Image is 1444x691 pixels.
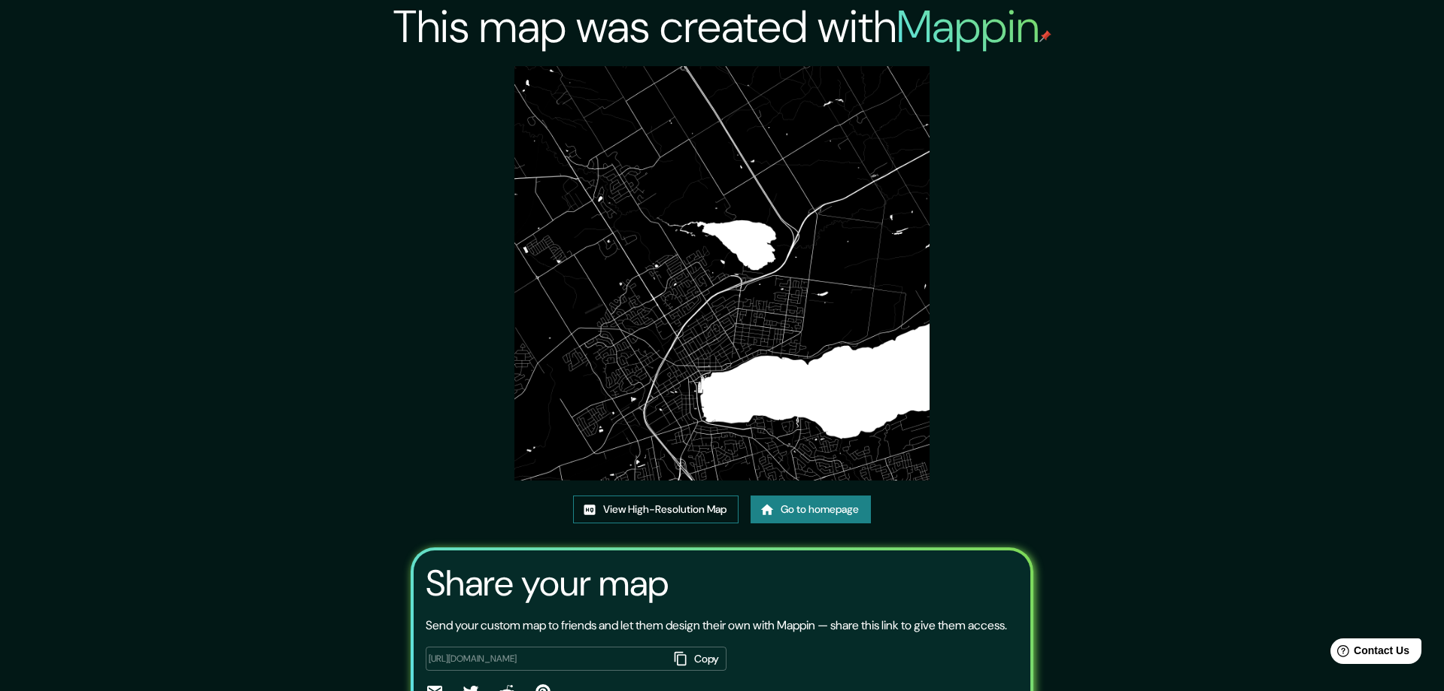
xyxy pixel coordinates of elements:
[426,562,669,605] h3: Share your map
[1310,632,1427,674] iframe: Help widget launcher
[751,496,871,523] a: Go to homepage
[426,617,1007,635] p: Send your custom map to friends and let them design their own with Mappin — share this link to gi...
[668,647,727,671] button: Copy
[573,496,739,523] a: View High-Resolution Map
[1039,30,1051,42] img: mappin-pin
[514,66,929,480] img: created-map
